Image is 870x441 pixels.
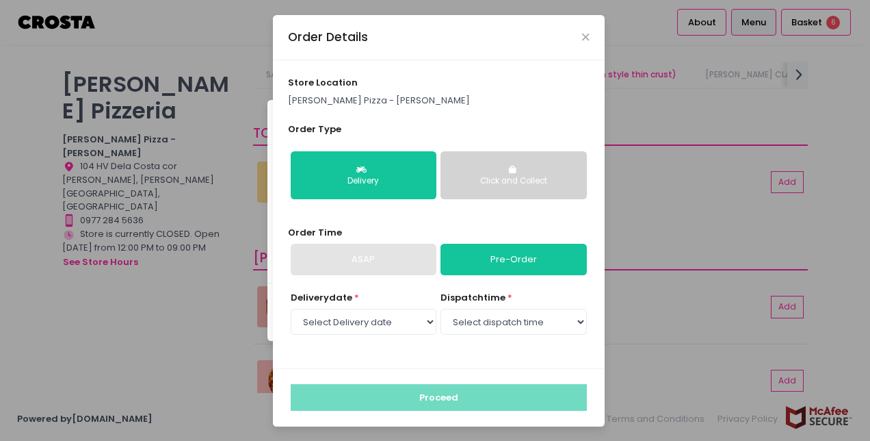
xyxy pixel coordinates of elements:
span: Order Time [288,226,342,239]
span: Delivery date [291,291,352,304]
button: Proceed [291,384,587,410]
button: Close [582,34,589,40]
div: Click and Collect [450,175,577,188]
a: Pre-Order [440,244,586,275]
span: dispatch time [440,291,505,304]
span: Order Type [288,123,341,136]
div: Delivery [300,175,427,188]
span: store location [288,76,358,89]
div: Order Details [288,28,368,46]
p: [PERSON_NAME] Pizza - [PERSON_NAME] [288,94,589,108]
